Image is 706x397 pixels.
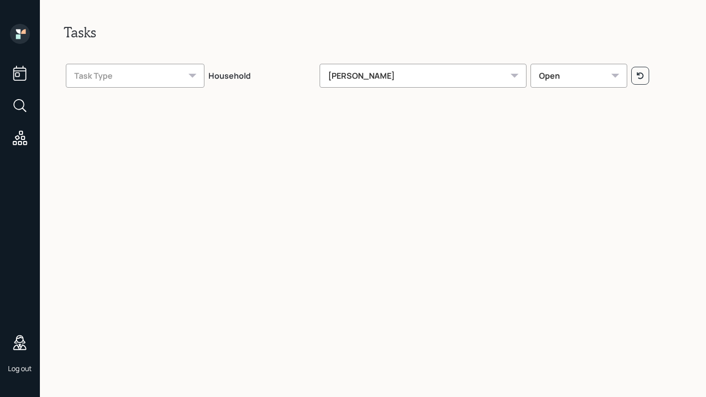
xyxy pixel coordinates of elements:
[8,364,32,373] div: Log out
[64,24,682,41] h2: Tasks
[66,64,204,88] div: Task Type
[206,57,318,92] th: Household
[530,64,627,88] div: Open
[320,64,527,88] div: [PERSON_NAME]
